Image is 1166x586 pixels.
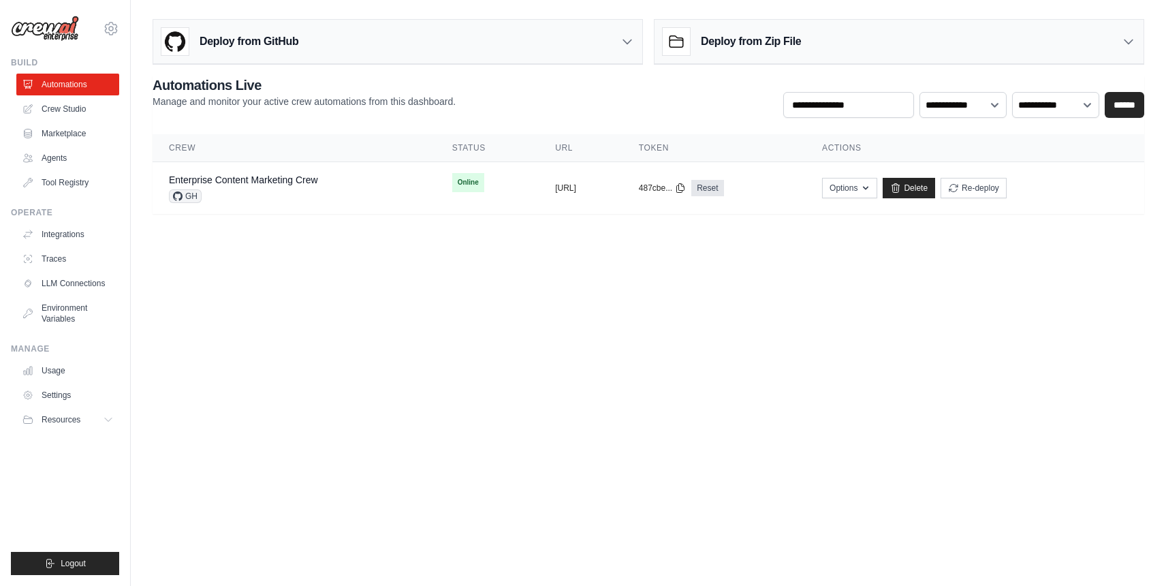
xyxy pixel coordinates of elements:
[16,273,119,294] a: LLM Connections
[11,343,119,354] div: Manage
[539,134,623,162] th: URL
[623,134,806,162] th: Token
[452,173,484,192] span: Online
[16,98,119,120] a: Crew Studio
[16,384,119,406] a: Settings
[11,552,119,575] button: Logout
[436,134,539,162] th: Status
[169,174,318,185] a: Enterprise Content Marketing Crew
[169,189,202,203] span: GH
[691,180,723,196] a: Reset
[16,297,119,330] a: Environment Variables
[16,360,119,382] a: Usage
[16,147,119,169] a: Agents
[16,409,119,431] button: Resources
[883,178,935,198] a: Delete
[16,123,119,144] a: Marketplace
[16,74,119,95] a: Automations
[822,178,877,198] button: Options
[16,223,119,245] a: Integrations
[941,178,1007,198] button: Re-deploy
[16,172,119,194] a: Tool Registry
[701,33,801,50] h3: Deploy from Zip File
[16,248,119,270] a: Traces
[11,207,119,218] div: Operate
[161,28,189,55] img: GitHub Logo
[61,558,86,569] span: Logout
[153,134,436,162] th: Crew
[153,76,456,95] h2: Automations Live
[153,95,456,108] p: Manage and monitor your active crew automations from this dashboard.
[11,57,119,68] div: Build
[200,33,298,50] h3: Deploy from GitHub
[806,134,1144,162] th: Actions
[42,414,80,425] span: Resources
[639,183,686,194] button: 487cbe...
[11,16,79,42] img: Logo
